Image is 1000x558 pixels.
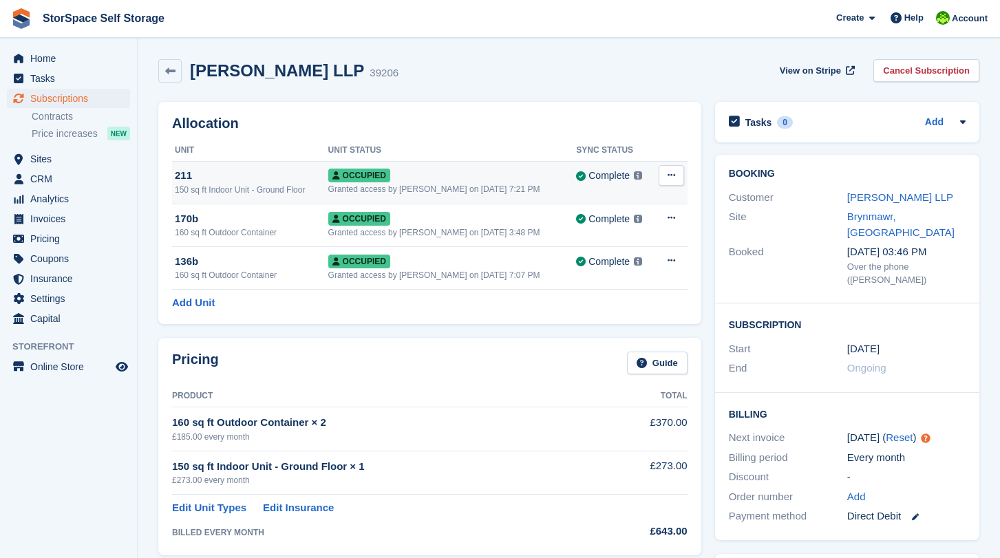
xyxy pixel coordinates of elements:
div: Site [729,209,847,240]
a: Edit Unit Types [172,500,246,516]
h2: Allocation [172,116,688,131]
a: View on Stripe [774,59,858,82]
div: 170b [175,211,328,227]
div: 160 sq ft Outdoor Container [175,269,328,281]
div: Over the phone ([PERSON_NAME]) [847,260,966,287]
time: 2024-04-24 23:00:00 UTC [847,341,880,357]
div: Granted access by [PERSON_NAME] on [DATE] 3:48 PM [328,226,577,239]
a: Price increases NEW [32,126,130,141]
div: Granted access by [PERSON_NAME] on [DATE] 7:07 PM [328,269,577,281]
h2: [PERSON_NAME] LLP [190,61,364,80]
th: Product [172,385,604,407]
th: Total [604,385,688,407]
div: NEW [107,127,130,140]
span: Invoices [30,209,113,228]
a: menu [7,189,130,208]
span: Sites [30,149,113,169]
div: 39206 [370,65,398,81]
div: Next invoice [729,430,847,446]
a: menu [7,209,130,228]
span: Ongoing [847,362,886,374]
a: Reset [886,431,913,443]
h2: Billing [729,407,966,420]
div: [DATE] 03:46 PM [847,244,966,260]
span: Occupied [328,169,390,182]
div: Booked [729,244,847,287]
span: Capital [30,309,113,328]
a: menu [7,49,130,68]
img: stora-icon-8386f47178a22dfd0bd8f6a31ec36ba5ce8667c1dd55bd0f319d3a0aa187defe.svg [11,8,32,29]
h2: Pricing [172,352,219,374]
div: £185.00 every month [172,431,604,443]
a: menu [7,309,130,328]
span: Storefront [12,340,137,354]
a: Cancel Subscription [873,59,979,82]
a: Preview store [114,358,130,375]
th: Unit Status [328,140,577,162]
span: Home [30,49,113,68]
div: 150 sq ft Indoor Unit - Ground Floor [175,184,328,196]
a: menu [7,169,130,189]
div: 211 [175,168,328,184]
img: icon-info-grey-7440780725fd019a000dd9b08b2336e03edf1995a4989e88bcd33f0948082b44.svg [634,215,642,223]
a: menu [7,89,130,108]
div: Discount [729,469,847,485]
div: [DATE] ( ) [847,430,966,446]
th: Unit [172,140,328,162]
div: 150 sq ft Indoor Unit - Ground Floor × 1 [172,459,604,475]
a: menu [7,357,130,376]
div: Direct Debit [847,508,966,524]
a: menu [7,289,130,308]
span: Occupied [328,255,390,268]
a: Edit Insurance [263,500,334,516]
div: Complete [588,212,630,226]
a: StorSpace Self Storage [37,7,170,30]
span: Settings [30,289,113,308]
img: icon-info-grey-7440780725fd019a000dd9b08b2336e03edf1995a4989e88bcd33f0948082b44.svg [634,257,642,266]
a: menu [7,69,130,88]
div: Granted access by [PERSON_NAME] on [DATE] 7:21 PM [328,183,577,195]
span: Online Store [30,357,113,376]
div: - [847,469,966,485]
span: Create [836,11,864,25]
img: paul catt [936,11,950,25]
a: Contracts [32,110,130,123]
div: End [729,361,847,376]
div: Start [729,341,847,357]
th: Sync Status [576,140,653,162]
div: £643.00 [604,524,688,539]
div: Order number [729,489,847,505]
div: Every month [847,450,966,466]
div: 160 sq ft Outdoor Container × 2 [172,415,604,431]
span: Account [952,12,988,25]
span: Subscriptions [30,89,113,108]
span: Insurance [30,269,113,288]
h2: Tasks [745,116,772,129]
a: menu [7,269,130,288]
div: Payment method [729,508,847,524]
div: Customer [729,190,847,206]
a: menu [7,249,130,268]
a: Add [925,115,944,131]
div: Tooltip anchor [919,432,932,444]
span: CRM [30,169,113,189]
span: Help [904,11,924,25]
a: Add Unit [172,295,215,311]
a: Guide [627,352,688,374]
td: £370.00 [604,407,688,451]
div: Billing period [729,450,847,466]
span: Analytics [30,189,113,208]
span: Occupied [328,212,390,226]
a: Add [847,489,866,505]
span: View on Stripe [780,64,841,78]
h2: Booking [729,169,966,180]
span: Pricing [30,229,113,248]
div: 160 sq ft Outdoor Container [175,226,328,239]
td: £273.00 [604,451,688,494]
a: menu [7,149,130,169]
h2: Subscription [729,317,966,331]
div: Complete [588,255,630,269]
div: £273.00 every month [172,474,604,486]
span: Price increases [32,127,98,140]
span: Coupons [30,249,113,268]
